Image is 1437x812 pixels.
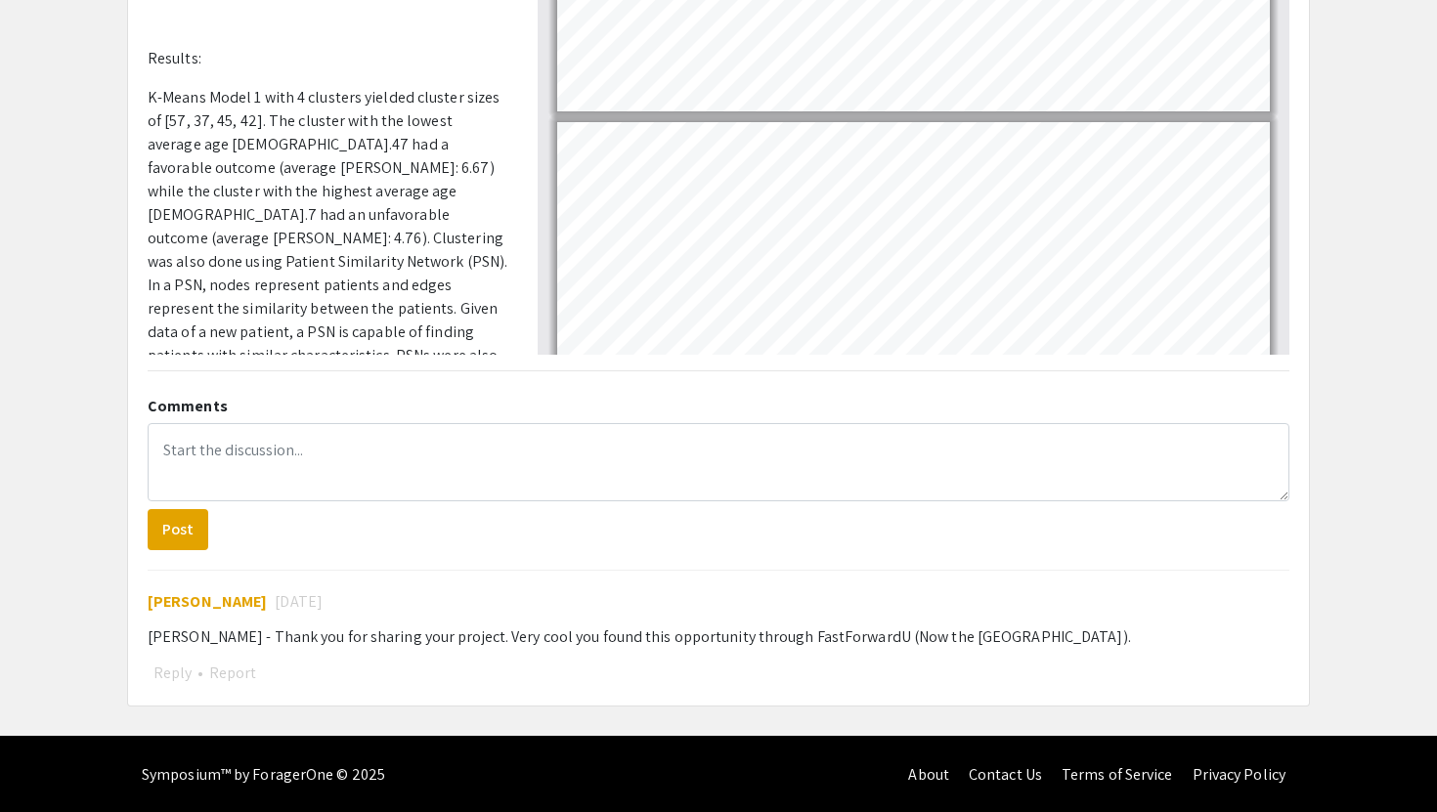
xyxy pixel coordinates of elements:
[148,86,508,414] p: K-Means Model 1 with 4 clusters yielded cluster sizes of [57, 37, 45, 42]. The cluster with the l...
[148,661,1289,686] div: •
[548,113,1279,532] div: Page 2
[148,591,267,612] span: [PERSON_NAME]
[969,764,1042,785] a: Contact Us
[275,590,323,614] span: [DATE]
[148,625,1289,649] div: [PERSON_NAME] - Thank you for sharing your project. Very cool you found this opportunity through ...
[203,661,262,686] button: Report
[908,764,949,785] a: About
[148,509,208,550] button: Post
[148,661,197,686] button: Reply
[15,724,83,797] iframe: Chat
[148,47,508,70] p: Results:
[1193,764,1285,785] a: Privacy Policy
[1062,764,1173,785] a: Terms of Service
[148,397,1289,415] h2: Comments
